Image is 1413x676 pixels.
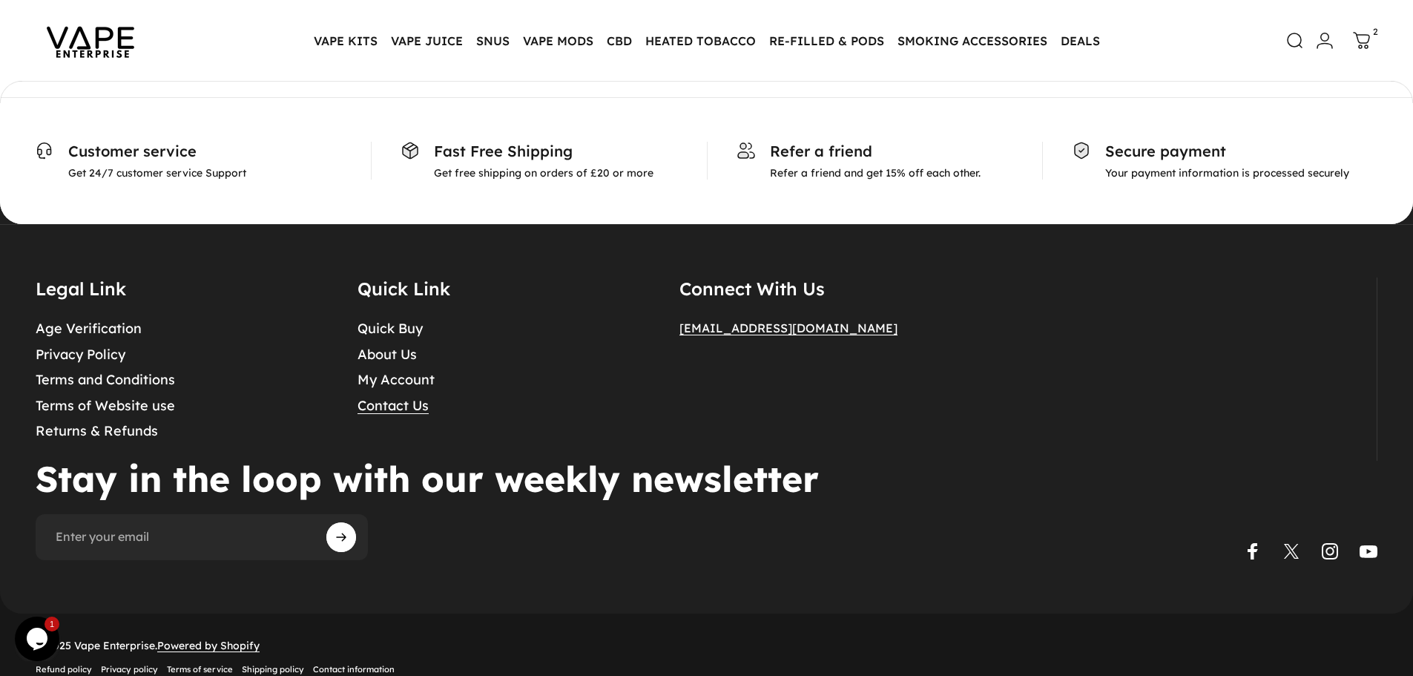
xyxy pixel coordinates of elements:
[384,25,470,56] summary: VAPE JUICE
[470,25,516,56] summary: SNUS
[600,25,639,56] summary: CBD
[1373,24,1378,39] cart-count: 2 items
[358,321,423,338] a: Quick Buy
[15,617,62,661] iframe: chat widget
[307,25,384,56] summary: VAPE KITS
[1105,142,1349,160] p: Secure payment
[763,25,891,56] summary: RE-FILLED & PODS
[434,166,653,180] p: Get free shipping on orders of £20 or more
[358,347,417,364] a: About Us
[434,142,653,160] p: Fast Free Shipping
[307,25,1107,56] nav: Primary
[36,321,142,338] a: Age Verification
[358,372,435,389] a: My Account
[891,25,1054,56] summary: SMOKING ACCESSORIES
[36,461,840,496] p: Stay in the loop with our weekly newsletter
[36,398,175,415] a: Terms of Website use
[313,664,395,675] a: Contact information
[36,347,125,364] a: Privacy Policy
[68,166,246,180] p: Get 24/7 customer service Support
[242,664,304,675] a: Shipping policy
[1105,166,1349,180] p: Your payment information is processed securely
[639,25,763,56] summary: HEATED TOBACCO
[167,664,233,675] a: Terms of service
[1054,25,1107,56] a: DEALS
[1346,24,1378,57] a: 2 items
[770,166,981,180] p: Refer a friend and get 15% off each other.
[157,639,260,652] a: Powered by Shopify
[36,423,158,440] a: Returns & Refunds
[36,664,92,675] a: Refund policy
[36,639,395,675] div: © 2025 Vape Enterprise.
[36,372,175,389] a: Terms and Conditions
[679,321,897,335] a: [EMAIL_ADDRESS][DOMAIN_NAME]
[24,6,157,76] img: Vape Enterprise
[358,398,429,415] a: Contact Us
[326,522,356,552] button: Subscribe
[516,25,600,56] summary: VAPE MODS
[101,664,158,675] a: Privacy policy
[770,142,981,160] p: Refer a friend
[68,142,246,160] p: Customer service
